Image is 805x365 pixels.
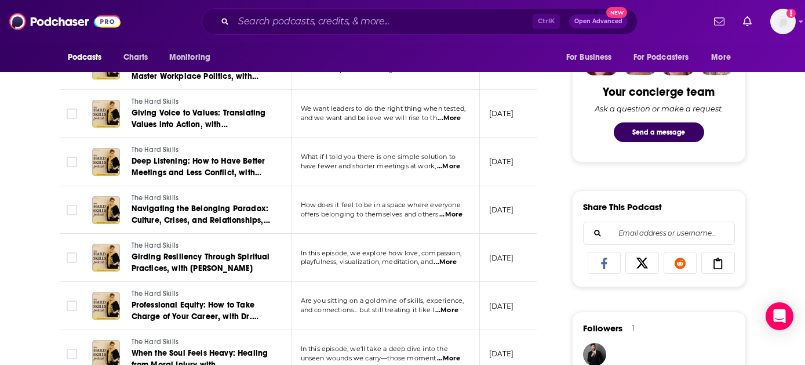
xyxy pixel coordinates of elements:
div: Open Intercom Messenger [766,302,793,330]
span: Toggle select row [67,205,77,215]
span: Toggle select row [67,157,77,167]
div: 1 [632,323,635,334]
a: Show notifications dropdown [738,12,756,31]
span: playfulness, visualization, meditation, and [301,258,433,266]
span: For Business [566,49,612,66]
a: Share on Reddit [664,252,697,274]
a: Share on X/Twitter [625,252,659,274]
span: Open Advanced [574,19,622,24]
span: ...More [438,114,461,123]
span: Are you sitting on a goldmine of skills, experience, [301,297,464,305]
span: Charts [123,49,148,66]
span: Logged in as BerkMarc [770,9,796,34]
button: Open AdvancedNew [569,15,628,28]
span: unseen wounds we carry—those moment [301,354,436,362]
span: Toggle select row [67,109,77,119]
span: 3 Ways Introverted Leaders Can Master Workplace Politics, with [PERSON_NAME], JD [132,60,258,93]
button: Show profile menu [770,9,796,34]
button: open menu [161,46,225,68]
a: The Hard Skills [132,241,271,251]
a: Girding Resiliency Through Spiritual Practices, with [PERSON_NAME] [132,251,271,274]
span: Toggle select row [67,301,77,311]
div: Ask a question or make a request. [595,104,723,113]
button: Send a message [614,122,704,142]
a: The Hard Skills [132,289,271,299]
span: Toggle select row [67,252,77,263]
div: Search podcasts, credits, & more... [202,8,638,35]
span: Podcasts [68,49,102,66]
span: ...More [435,306,458,315]
button: open menu [626,46,706,68]
a: The Hard Skills [132,145,271,156]
span: The Hard Skills [132,241,179,250]
span: Ctrl K [533,14,560,29]
svg: Add a profile image [786,9,796,18]
a: Copy Link [701,252,735,274]
button: open menu [558,46,626,68]
p: [DATE] [489,253,514,263]
span: New [606,7,627,18]
span: How does it feel to be in a space where everyone [301,201,461,209]
a: Deep Listening: How to Have Better Meetings and Less Conflict, with [PERSON_NAME] [132,156,271,179]
span: Monitoring [169,49,210,66]
span: We want leaders to do the right thing when tested, [301,104,466,113]
p: [DATE] [489,301,514,311]
span: Toggle select row [67,349,77,359]
span: The Hard Skills [132,290,179,298]
span: What if I told you there is one simple solution to [301,153,456,161]
a: The Hard Skills [132,97,271,107]
span: More [711,49,731,66]
span: In this episode, we'll take a deep dive into the [301,345,448,353]
button: open menu [703,46,745,68]
span: Followers [583,323,622,334]
img: Podchaser - Follow, Share and Rate Podcasts [9,10,121,32]
span: offers belonging to themselves and others [301,210,439,218]
span: and connections… but still treating it like l [301,306,435,314]
a: Navigating the Belonging Paradox: Culture, Crises, and Relationships, with Dr. Otito [132,203,271,226]
span: For Podcasters [633,49,689,66]
span: In this episode, we explore how love, compassion, [301,249,461,257]
div: Your concierge team [603,85,715,99]
span: The Hard Skills [132,194,179,202]
span: The Hard Skills [132,146,179,154]
span: Professional Equity: How to Take Charge of Your Career, with Dr. [PERSON_NAME] [132,300,258,333]
span: ...More [439,210,462,219]
input: Search podcasts, credits, & more... [234,12,533,31]
div: Search followers [583,222,735,245]
p: [DATE] [489,349,514,359]
p: [DATE] [489,157,514,167]
a: Professional Equity: How to Take Charge of Your Career, with Dr. [PERSON_NAME] [132,299,271,323]
span: Navigating the Belonging Paradox: Culture, Crises, and Relationships, with Dr. Otito [132,204,270,237]
span: and we want and believe we will rise to th [301,114,437,122]
span: ...More [434,258,457,267]
span: ...More [437,162,460,171]
a: Share on Facebook [588,252,621,274]
h3: Share This Podcast [583,201,662,212]
span: The Hard Skills [132,97,179,106]
p: [DATE] [489,109,514,118]
a: Giving Voice to Values: Translating Values into Action, with [PERSON_NAME] [132,107,271,131]
button: open menu [60,46,117,68]
a: Show notifications dropdown [709,12,729,31]
img: User Profile [770,9,796,34]
p: [DATE] [489,205,514,215]
a: Charts [116,46,155,68]
span: Deep Listening: How to Have Better Meetings and Less Conflict, with [PERSON_NAME] [132,156,265,189]
input: Email address or username... [593,222,725,244]
span: Giving Voice to Values: Translating Values into Action, with [PERSON_NAME] [132,108,266,141]
span: Girding Resiliency Through Spiritual Practices, with [PERSON_NAME] [132,252,270,273]
a: The Hard Skills [132,337,271,348]
span: ...More [437,354,460,363]
span: The Hard Skills [132,338,179,346]
span: have fewer and shorter meetings at work, [301,162,436,170]
a: The Hard Skills [132,193,271,204]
